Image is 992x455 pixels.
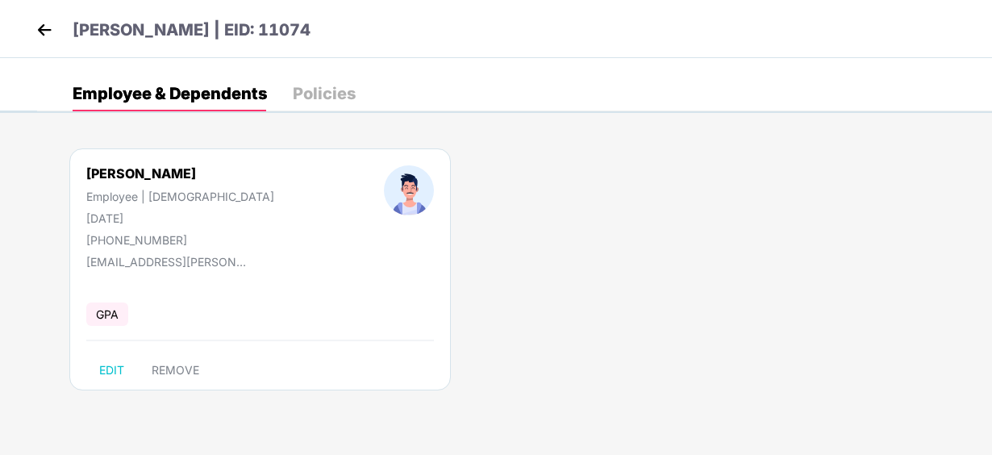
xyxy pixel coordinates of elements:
img: back [32,18,56,42]
div: Policies [293,86,356,102]
span: REMOVE [152,364,199,377]
button: EDIT [86,357,137,383]
div: [DATE] [86,211,274,225]
button: REMOVE [139,357,212,383]
div: [PERSON_NAME] [86,165,274,182]
img: profileImage [384,165,434,215]
div: Employee | [DEMOGRAPHIC_DATA] [86,190,274,203]
div: [EMAIL_ADDRESS][PERSON_NAME][DOMAIN_NAME] [86,255,248,269]
div: [PHONE_NUMBER] [86,233,274,247]
span: EDIT [99,364,124,377]
span: GPA [86,303,128,326]
p: [PERSON_NAME] | EID: 11074 [73,18,311,43]
div: Employee & Dependents [73,86,267,102]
